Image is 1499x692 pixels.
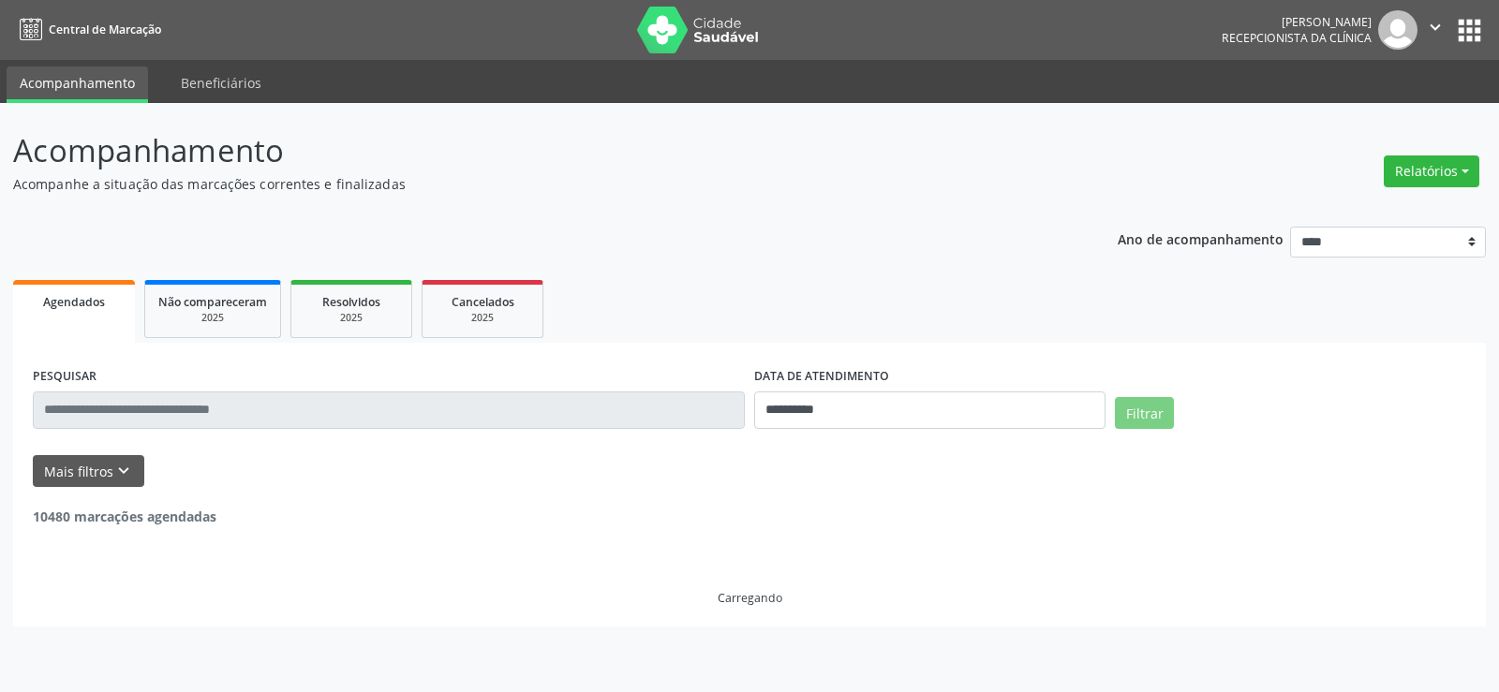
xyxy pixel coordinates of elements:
i:  [1425,17,1446,37]
a: Central de Marcação [13,14,161,45]
p: Ano de acompanhamento [1118,227,1284,250]
span: Não compareceram [158,294,267,310]
div: [PERSON_NAME] [1222,14,1372,30]
i: keyboard_arrow_down [113,461,134,481]
label: PESQUISAR [33,362,96,391]
img: img [1378,10,1417,50]
label: DATA DE ATENDIMENTO [754,362,889,391]
p: Acompanhamento [13,127,1044,174]
span: Recepcionista da clínica [1222,30,1372,46]
button:  [1417,10,1453,50]
div: Carregando [718,590,782,606]
a: Acompanhamento [7,66,148,103]
div: 2025 [158,311,267,325]
a: Beneficiários [168,66,275,99]
span: Resolvidos [322,294,380,310]
button: apps [1453,14,1486,47]
p: Acompanhe a situação das marcações correntes e finalizadas [13,174,1044,194]
button: Filtrar [1115,397,1174,429]
div: 2025 [304,311,398,325]
strong: 10480 marcações agendadas [33,508,216,525]
button: Mais filtroskeyboard_arrow_down [33,455,144,488]
div: 2025 [436,311,529,325]
span: Central de Marcação [49,22,161,37]
span: Agendados [43,294,105,310]
span: Cancelados [452,294,514,310]
button: Relatórios [1384,155,1479,187]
